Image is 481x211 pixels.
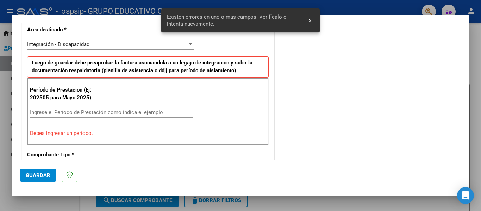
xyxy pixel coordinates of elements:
p: Area destinado * [27,26,100,34]
strong: Luego de guardar debe preaprobar la factura asociandola a un legajo de integración y subir la doc... [32,60,252,74]
span: Existen errores en uno o más campos. Verifícalo e intenta nuevamente. [167,13,301,27]
p: Debes ingresar un período. [30,129,266,137]
button: Guardar [20,169,56,182]
span: x [309,17,311,24]
span: Integración - Discapacidad [27,41,89,48]
p: Período de Prestación (Ej: 202505 para Mayo 2025) [30,86,101,102]
div: Open Intercom Messenger [457,187,474,204]
button: x [303,14,317,27]
p: Comprobante Tipo * [27,151,100,159]
span: Guardar [26,172,50,179]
